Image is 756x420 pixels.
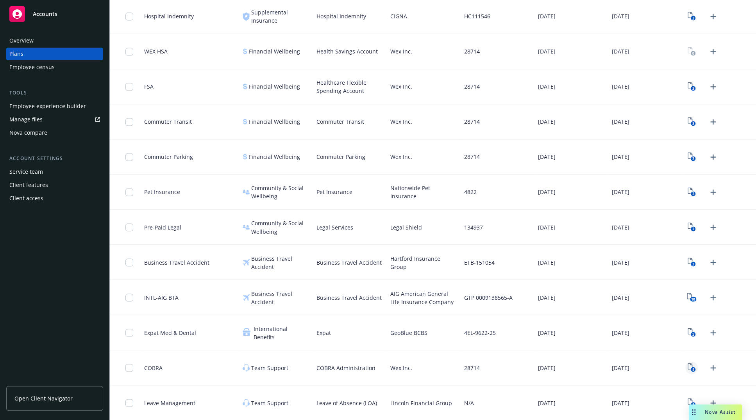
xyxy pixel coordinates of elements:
span: Leave of Absence (LOA) [316,399,377,407]
span: Wex Inc. [390,153,412,161]
span: [DATE] [611,258,629,266]
a: Upload Plan Documents [707,151,719,163]
span: Expat Med & Dental [144,328,196,336]
span: International Benefits [254,324,310,341]
span: [DATE] [538,363,555,372]
a: View Plan Documents [685,116,698,128]
a: Upload Plan Documents [707,186,719,198]
span: Health Savings Account [316,47,378,55]
a: Service team [6,166,103,178]
span: [DATE] [538,82,555,91]
a: Client access [6,192,103,205]
button: Nova Assist [689,404,742,420]
span: Wex Inc. [390,363,412,372]
span: Business Travel Accident [251,254,310,271]
span: Hospital Indemnity [144,12,194,20]
text: 3 [692,16,694,21]
span: [DATE] [538,328,555,336]
span: [DATE] [611,82,629,91]
span: COBRA Administration [316,363,375,372]
text: 5 [692,332,694,337]
div: Employee census [9,61,55,73]
input: Toggle Row Selected [125,329,133,336]
span: INTL-AIG BTA [144,293,179,301]
span: WEX HSA [144,47,168,55]
span: ETB-151054 [464,258,494,266]
input: Toggle Row Selected [125,12,133,20]
span: [DATE] [538,153,555,161]
span: COBRA [144,363,163,372]
a: Employee experience builder [6,100,103,112]
span: AIG American General Life Insurance Company [390,289,458,306]
span: [DATE] [611,328,629,336]
span: [DATE] [538,117,555,126]
a: View Plan Documents [685,397,698,409]
span: Commuter Parking [144,153,193,161]
text: 10 [691,297,695,302]
input: Toggle Row Selected [125,188,133,196]
div: Manage files [9,113,43,126]
a: View Plan Documents [685,361,698,374]
span: [DATE] [611,293,629,301]
span: Business Travel Accident [316,258,382,266]
span: Lincoln Financial Group [390,399,452,407]
span: [DATE] [611,399,629,407]
span: Community & Social Wellbeing [251,219,310,235]
a: View Plan Documents [685,45,698,58]
span: [DATE] [611,153,629,161]
text: 2 [692,191,694,196]
div: Tools [6,89,103,97]
span: [DATE] [538,223,555,231]
text: 3 [692,156,694,161]
div: Drag to move [689,404,699,420]
a: Upload Plan Documents [707,326,719,339]
input: Toggle Row Selected [125,223,133,231]
a: Upload Plan Documents [707,80,719,93]
span: [DATE] [611,12,629,20]
span: 28714 [464,153,479,161]
div: Plans [9,48,23,60]
span: [DATE] [538,258,555,266]
span: Healthcare Flexible Spending Account [316,78,384,95]
div: Nova compare [9,126,47,139]
text: 3 [692,121,694,126]
input: Toggle Row Selected [125,48,133,55]
span: 4EL-9622-25 [464,328,495,336]
span: Legal Services [316,223,353,231]
span: 28714 [464,47,479,55]
input: Toggle Row Selected [125,118,133,126]
span: Commuter Parking [316,153,365,161]
input: Toggle Row Selected [125,153,133,161]
a: View Plan Documents [685,221,698,233]
a: Upload Plan Documents [707,45,719,58]
span: HC111546 [464,12,490,20]
div: Account settings [6,155,103,162]
text: 3 [692,86,694,91]
span: Business Travel Accident [316,293,382,301]
span: GeoBlue BCBS [390,328,427,336]
span: Nationwide Pet Insurance [390,184,458,200]
span: [DATE] [538,47,555,55]
span: Open Client Navigator [14,394,73,402]
span: Pet Insurance [316,188,352,196]
a: View Plan Documents [685,186,698,198]
a: Upload Plan Documents [707,361,719,374]
input: Toggle Row Selected [125,399,133,407]
span: Expat [316,328,331,336]
span: [DATE] [538,293,555,301]
a: Client features [6,179,103,191]
span: Commuter Transit [144,117,192,126]
span: Wex Inc. [390,117,412,126]
a: Plans [6,48,103,60]
input: Toggle Row Selected [125,294,133,301]
a: Manage files [6,113,103,126]
span: Community & Social Wellbeing [251,184,310,200]
span: Team Support [251,399,288,407]
a: Upload Plan Documents [707,397,719,409]
a: View Plan Documents [685,256,698,269]
span: [DATE] [611,117,629,126]
input: Toggle Row Selected [125,364,133,372]
span: Business Travel Accident [251,289,310,306]
a: Upload Plan Documents [707,116,719,128]
span: Pre-Paid Legal [144,223,181,231]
